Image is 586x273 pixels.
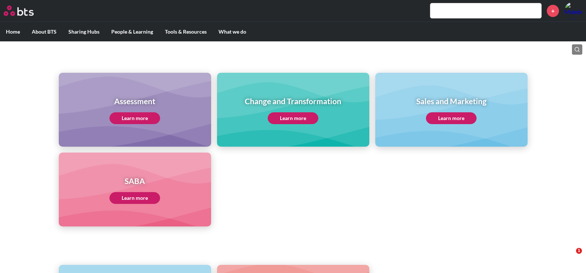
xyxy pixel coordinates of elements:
[416,96,487,106] h1: Sales and Marketing
[109,96,160,106] h1: Assessment
[26,22,62,41] label: About BTS
[565,2,582,20] img: Malebo Moloi
[565,2,582,20] a: Profile
[426,112,477,124] a: Learn more
[245,96,341,106] h1: Change and Transformation
[109,192,160,204] a: Learn more
[213,22,252,41] label: What we do
[576,248,582,254] span: 1
[62,22,105,41] label: Sharing Hubs
[4,6,34,16] img: BTS Logo
[268,112,318,124] a: Learn more
[109,112,160,124] a: Learn more
[105,22,159,41] label: People & Learning
[159,22,213,41] label: Tools & Resources
[547,5,559,17] a: +
[4,6,47,16] a: Go home
[109,175,160,186] h1: SABA
[561,248,579,266] iframe: Intercom live chat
